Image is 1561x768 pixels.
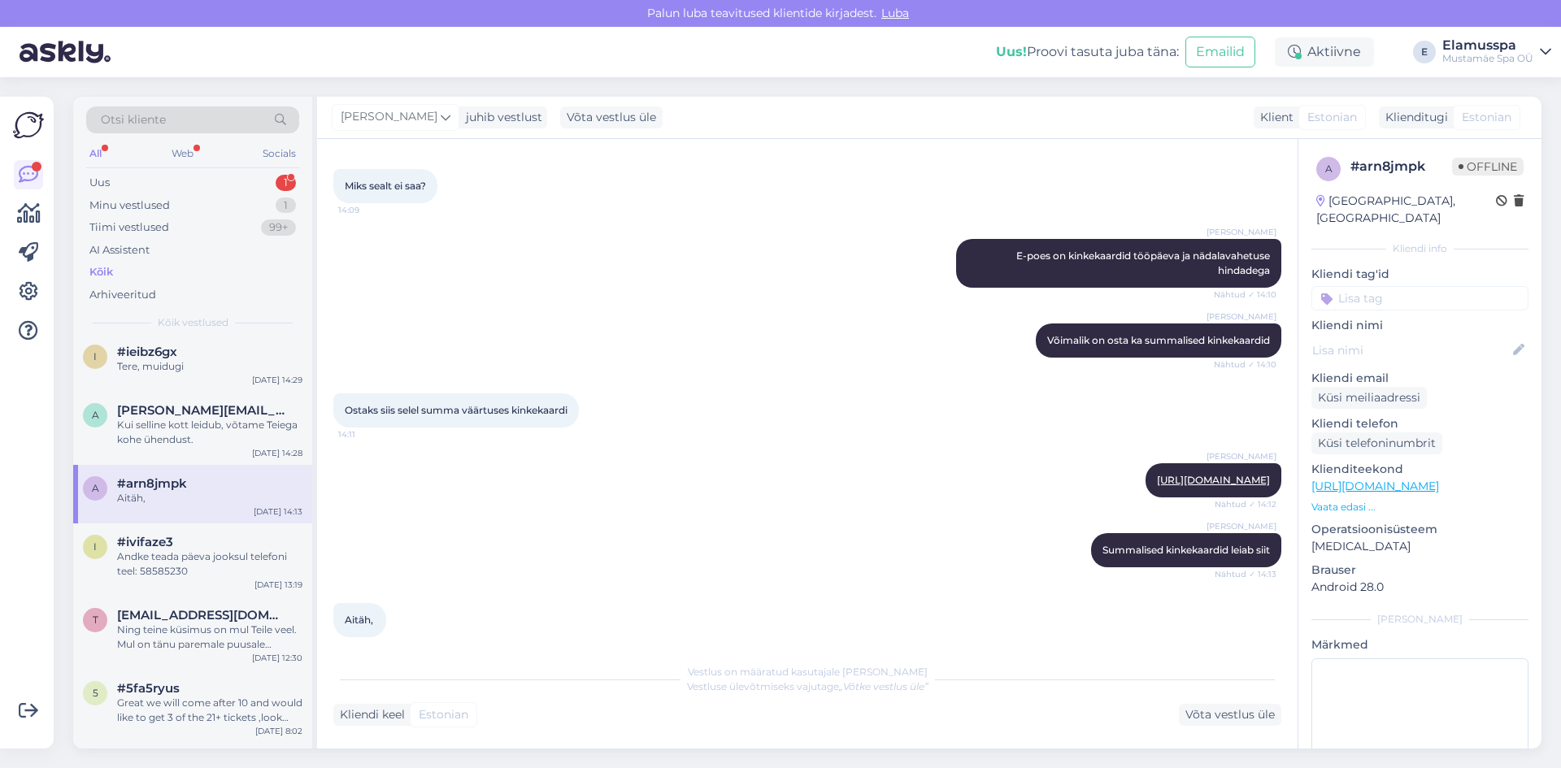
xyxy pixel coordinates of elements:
div: Elamusspa [1442,39,1533,52]
span: arne.sildnik@gmail.com [117,403,286,418]
p: Brauser [1311,562,1528,579]
span: #ivifaze3 [117,535,173,549]
div: Võta vestlus üle [560,106,663,128]
img: Askly Logo [13,110,44,141]
div: Tiimi vestlused [89,219,169,236]
div: Küsi telefoninumbrit [1311,432,1442,454]
span: [PERSON_NAME] [1207,310,1276,323]
div: Mustamäe Spa OÜ [1442,52,1533,65]
div: Arhiveeritud [89,287,156,303]
span: 14:11 [338,428,399,440]
span: [PERSON_NAME] [1207,520,1276,532]
span: Offline [1452,158,1524,176]
div: 99+ [261,219,296,236]
span: 14:13 [338,638,399,650]
span: Nähtud ✓ 14:10 [1214,358,1276,371]
span: i [93,540,97,553]
div: Socials [259,143,299,164]
span: Estonian [1307,109,1357,126]
span: [PERSON_NAME] [1207,226,1276,238]
span: Nähtud ✓ 14:13 [1215,568,1276,580]
span: i [93,350,97,362]
div: Kliendi info [1311,241,1528,256]
span: Aitäh, [345,614,373,626]
div: # arn8jmpk [1350,157,1452,176]
p: Kliendi telefon [1311,415,1528,432]
div: [DATE] 14:29 [252,374,302,386]
div: [DATE] 14:13 [254,505,302,518]
p: Operatsioonisüsteem [1311,521,1528,538]
div: All [86,143,105,164]
div: Aktiivne [1275,37,1374,67]
span: toomas.tamm.006@gmail.com [117,608,286,623]
div: [DATE] 13:19 [254,579,302,591]
span: a [92,409,99,421]
span: a [92,482,99,494]
span: Summalised kinkekaardid leiab siit [1102,544,1270,556]
div: [PERSON_NAME] [1311,612,1528,627]
div: Proovi tasuta juba täna: [996,42,1179,62]
span: Vestlus on määratud kasutajale [PERSON_NAME] [688,666,928,678]
span: t [93,614,98,626]
div: Küsi meiliaadressi [1311,387,1427,409]
div: Kõik [89,264,113,280]
a: [URL][DOMAIN_NAME] [1311,479,1439,493]
div: 1 [276,197,296,214]
div: Ning teine küsimus on mul Teile veel. Mul on tänu paremale puusale liikumispuue - lonkav tugevalt... [117,623,302,652]
div: Võta vestlus üle [1179,704,1281,726]
span: a [1325,163,1333,175]
span: Luba [876,6,914,20]
span: Estonian [1462,109,1511,126]
p: Kliendi nimi [1311,317,1528,334]
div: Andke teada päeva jooksul telefoni teel: 58585230 [117,549,302,579]
div: Minu vestlused [89,197,170,214]
span: Nähtud ✓ 14:10 [1214,289,1276,301]
div: Klient [1254,109,1294,126]
div: [DATE] 12:30 [252,652,302,664]
p: Kliendi email [1311,370,1528,387]
input: Lisa nimi [1312,341,1510,359]
span: #ieibz6gx [117,345,177,359]
div: Klienditugi [1379,109,1448,126]
i: „Võtke vestlus üle” [839,680,928,692]
span: #arn8jmpk [117,476,187,491]
span: E-poes on kinkekaardid tööpäeva ja nädalavahetuse hindadega [1016,249,1272,276]
p: Vaata edasi ... [1311,500,1528,514]
div: [DATE] 8:02 [255,725,302,737]
div: [GEOGRAPHIC_DATA], [GEOGRAPHIC_DATA] [1316,193,1496,227]
span: Nähtud ✓ 14:12 [1215,498,1276,510]
b: Uus! [996,44,1027,59]
span: Kõik vestlused [158,315,228,330]
span: #5fa5ryus [117,681,180,696]
span: Estonian [419,706,468,723]
span: Ostaks siis selel summa väärtuses kinkekaardi [345,404,567,416]
div: [DATE] 14:28 [252,447,302,459]
div: Uus [89,175,110,191]
span: 14:09 [338,204,399,216]
div: Tere, muidugi [117,359,302,374]
span: Miks sealt ei saa? [345,180,426,192]
div: juhib vestlust [459,109,542,126]
span: Vestluse ülevõtmiseks vajutage [687,680,928,692]
div: Kliendi keel [333,706,405,723]
span: [PERSON_NAME] [1207,450,1276,462]
span: Võimalik on osta ka summalised kinkekaardid [1047,334,1270,346]
span: 5 [93,687,98,699]
div: AI Assistent [89,242,150,258]
p: Märkmed [1311,636,1528,653]
div: Aitäh, [117,491,302,505]
div: E [1413,41,1436,63]
input: Lisa tag [1311,286,1528,310]
span: [PERSON_NAME] [341,108,437,126]
p: [MEDICAL_DATA] [1311,538,1528,555]
p: Android 28.0 [1311,579,1528,596]
button: Emailid [1185,37,1255,67]
div: Web [168,143,197,164]
div: 1 [276,175,296,191]
a: ElamusspaMustamäe Spa OÜ [1442,39,1551,65]
span: Otsi kliente [101,111,166,128]
div: Kui selline kott leidub, võtame Teiega kohe ühendust. [117,418,302,447]
a: [URL][DOMAIN_NAME] [1157,474,1270,486]
div: Great we will come after 10 and would like to get 3 of the 21+ tickets ,look forward to it. [117,696,302,725]
p: Kliendi tag'id [1311,266,1528,283]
